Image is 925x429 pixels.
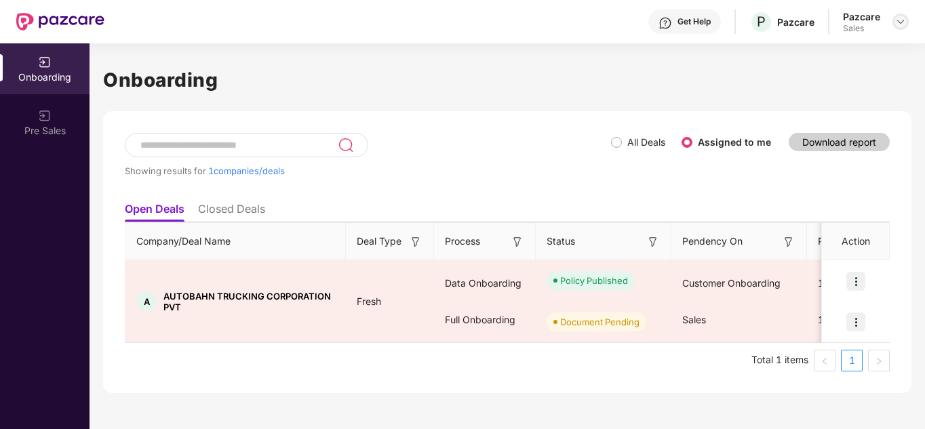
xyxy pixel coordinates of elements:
[560,274,628,287] div: Policy Published
[814,350,835,371] li: Previous Page
[807,302,909,338] div: 19 days
[198,202,265,222] li: Closed Deals
[682,314,706,325] span: Sales
[103,65,911,95] h1: Onboarding
[125,165,611,176] div: Showing results for
[547,234,575,249] span: Status
[843,23,880,34] div: Sales
[136,291,157,312] div: A
[821,357,829,365] span: left
[777,16,814,28] div: Pazcare
[511,235,524,249] img: svg+xml;base64,PHN2ZyB3aWR0aD0iMTYiIGhlaWdodD0iMTYiIHZpZXdCb3g9IjAgMCAxNiAxNiIgZmlsbD0ibm9uZSIgeG...
[818,234,887,249] span: Pendency
[868,350,890,371] li: Next Page
[875,357,883,365] span: right
[658,16,672,30] img: svg+xml;base64,PHN2ZyBpZD0iSGVscC0zMngzMiIgeG1sbnM9Imh0dHA6Ly93d3cudzMub3JnLzIwMDAvc3ZnIiB3aWR0aD...
[434,265,536,302] div: Data Onboarding
[846,272,865,291] img: icon
[895,16,906,27] img: svg+xml;base64,PHN2ZyBpZD0iRHJvcGRvd24tMzJ4MzIiIHhtbG5zPSJodHRwOi8vd3d3LnczLm9yZy8yMDAwL3N2ZyIgd2...
[842,350,862,371] a: 1
[682,277,781,289] span: Customer Onboarding
[807,265,909,302] div: 15 days
[560,315,639,329] div: Document Pending
[627,136,665,148] label: All Deals
[682,234,743,249] span: Pendency On
[807,223,909,260] th: Pendency
[434,302,536,338] div: Full Onboarding
[698,136,771,148] label: Assigned to me
[789,133,890,151] button: Download report
[357,234,401,249] span: Deal Type
[782,235,795,249] img: svg+xml;base64,PHN2ZyB3aWR0aD0iMTYiIGhlaWdodD0iMTYiIHZpZXdCb3g9IjAgMCAxNiAxNiIgZmlsbD0ibm9uZSIgeG...
[751,350,808,371] li: Total 1 items
[843,10,880,23] div: Pazcare
[445,234,480,249] span: Process
[346,295,392,307] span: Fresh
[338,137,353,153] img: svg+xml;base64,PHN2ZyB3aWR0aD0iMjQiIGhlaWdodD0iMjUiIHZpZXdCb3g9IjAgMCAyNCAyNSIgZmlsbD0ibm9uZSIgeG...
[163,291,335,312] span: AUTOBAHN TRUCKING CORPORATION PVT
[409,235,422,249] img: svg+xml;base64,PHN2ZyB3aWR0aD0iMTYiIGhlaWdodD0iMTYiIHZpZXdCb3g9IjAgMCAxNiAxNiIgZmlsbD0ibm9uZSIgeG...
[38,109,52,123] img: svg+xml;base64,PHN2ZyB3aWR0aD0iMjAiIGhlaWdodD0iMjAiIHZpZXdCb3g9IjAgMCAyMCAyMCIgZmlsbD0ibm9uZSIgeG...
[822,223,890,260] th: Action
[125,223,346,260] th: Company/Deal Name
[677,16,711,27] div: Get Help
[757,14,766,30] span: P
[814,350,835,371] button: left
[868,350,890,371] button: right
[841,350,863,371] li: 1
[646,235,660,249] img: svg+xml;base64,PHN2ZyB3aWR0aD0iMTYiIGhlaWdodD0iMTYiIHZpZXdCb3g9IjAgMCAxNiAxNiIgZmlsbD0ibm9uZSIgeG...
[16,13,104,30] img: New Pazcare Logo
[208,165,285,176] span: 1 companies/deals
[38,56,52,69] img: svg+xml;base64,PHN2ZyB3aWR0aD0iMjAiIGhlaWdodD0iMjAiIHZpZXdCb3g9IjAgMCAyMCAyMCIgZmlsbD0ibm9uZSIgeG...
[125,202,184,222] li: Open Deals
[846,312,865,331] img: icon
